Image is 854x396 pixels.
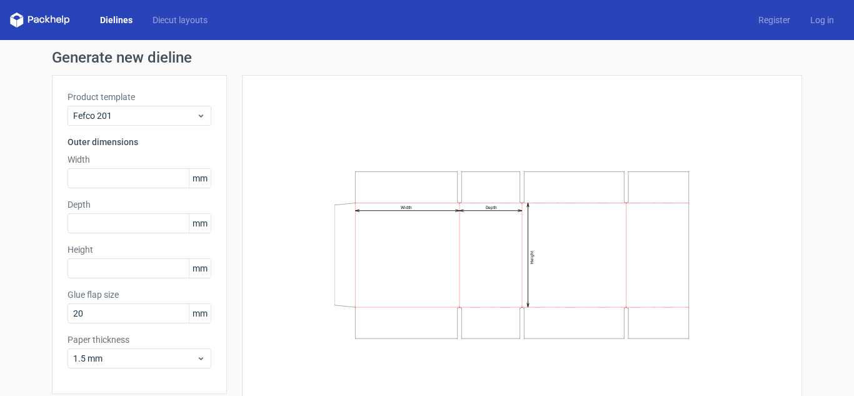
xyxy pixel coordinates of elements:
[68,198,211,211] label: Depth
[73,109,196,122] span: Fefco 201
[800,14,844,26] a: Log in
[68,288,211,301] label: Glue flap size
[68,91,211,103] label: Product template
[530,251,535,264] text: Height
[52,50,802,65] h1: Generate new dieline
[143,14,218,26] a: Diecut layouts
[68,153,211,166] label: Width
[748,14,800,26] a: Register
[68,136,211,148] h3: Outer dimensions
[189,304,211,323] span: mm
[90,14,143,26] a: Dielines
[189,169,211,188] span: mm
[189,259,211,278] span: mm
[68,333,211,346] label: Paper thickness
[189,214,211,233] span: mm
[401,205,412,210] text: Width
[68,243,211,256] label: Height
[73,352,196,365] span: 1.5 mm
[486,205,497,210] text: Depth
